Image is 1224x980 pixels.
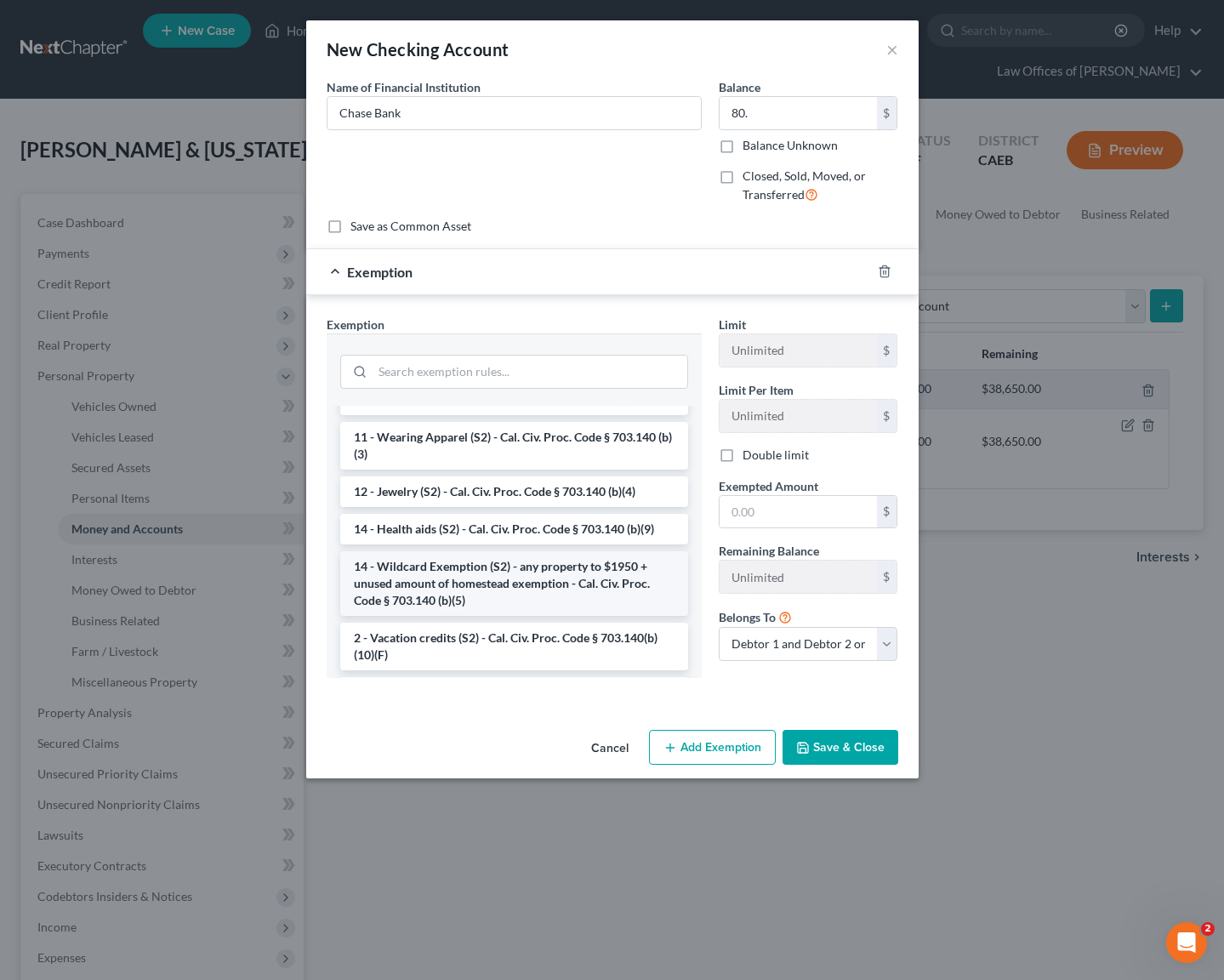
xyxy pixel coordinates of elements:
[877,496,897,528] div: $
[340,551,688,616] li: 14 - Wildcard Exemption (S2) - any property to $1950 + unused amount of homestead exemption - Cal...
[719,381,794,399] label: Limit Per Item
[340,623,688,670] li: 2 - Vacation credits (S2) - Cal. Civ. Proc. Code § 703.140(b)(10)(F)
[877,400,897,432] div: $
[1201,922,1215,936] span: 2
[340,476,688,507] li: 12 - Jewelry (S2) - Cal. Civ. Proc. Code § 703.140 (b)(4)
[327,317,384,332] span: Exemption
[719,542,819,560] label: Remaining Balance
[719,479,818,493] span: Exempted Amount
[373,356,687,388] input: Search exemption rules...
[877,561,897,593] div: $
[649,730,776,766] button: Add Exemption
[720,561,877,593] input: --
[886,39,898,60] button: ×
[743,447,809,464] label: Double limit
[719,78,760,96] label: Balance
[877,97,897,129] div: $
[719,317,746,332] span: Limit
[347,264,413,280] span: Exemption
[720,400,877,432] input: --
[719,610,776,624] span: Belongs To
[578,732,642,766] button: Cancel
[1166,922,1207,963] iframe: Intercom live chat
[340,677,688,725] li: 21 - IRA & [PERSON_NAME] (S2) - Cal. Civ. Proc. Code § 703.140 (b)(10)(E)
[783,730,898,766] button: Save & Close
[877,334,897,367] div: $
[327,37,510,61] div: New Checking Account
[743,137,838,154] label: Balance Unknown
[720,496,877,528] input: 0.00
[340,422,688,470] li: 11 - Wearing Apparel (S2) - Cal. Civ. Proc. Code § 703.140 (b)(3)
[340,514,688,544] li: 14 - Health aids (S2) - Cal. Civ. Proc. Code § 703.140 (b)(9)
[720,334,877,367] input: --
[327,80,481,94] span: Name of Financial Institution
[350,218,471,235] label: Save as Common Asset
[743,168,866,202] span: Closed, Sold, Moved, or Transferred
[720,97,877,129] input: 0.00
[327,97,701,129] input: Enter name...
